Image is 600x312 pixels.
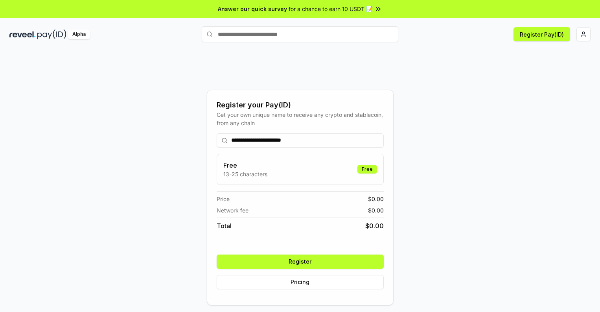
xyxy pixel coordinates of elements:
[217,206,248,214] span: Network fee
[218,5,287,13] span: Answer our quick survey
[223,161,267,170] h3: Free
[217,221,232,231] span: Total
[289,5,373,13] span: for a chance to earn 10 USDT 📝
[68,30,90,39] div: Alpha
[217,195,230,203] span: Price
[217,100,384,111] div: Register your Pay(ID)
[368,206,384,214] span: $ 0.00
[217,255,384,269] button: Register
[9,30,36,39] img: reveel_dark
[37,30,66,39] img: pay_id
[217,275,384,289] button: Pricing
[365,221,384,231] span: $ 0.00
[368,195,384,203] span: $ 0.00
[217,111,384,127] div: Get your own unique name to receive any crypto and stablecoin, from any chain
[513,27,570,41] button: Register Pay(ID)
[223,170,267,178] p: 13-25 characters
[357,165,377,174] div: Free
